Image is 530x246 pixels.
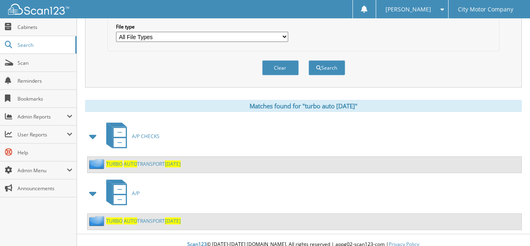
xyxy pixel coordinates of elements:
span: [DATE] [165,160,181,167]
iframe: Chat Widget [489,207,530,246]
img: scan123-logo-white.svg [8,4,69,15]
span: Announcements [18,185,72,192]
span: Bookmarks [18,95,72,102]
button: Search [309,60,345,75]
span: Cabinets [18,24,72,31]
a: A/P [101,177,140,209]
span: User Reports [18,131,67,138]
span: A/P [132,190,140,197]
a: TURBO AUTOTRANSPORT[DATE] [106,160,181,167]
span: Reminders [18,77,72,84]
span: Scan [18,59,72,66]
span: Admin Reports [18,113,67,120]
span: AUTO [124,160,137,167]
span: Search [18,42,71,48]
span: [DATE] [165,217,181,224]
span: Help [18,149,72,156]
a: TURBO AUTOTRANSPORT[DATE] [106,217,181,224]
span: Admin Menu [18,167,67,174]
span: TURBO [106,217,123,224]
span: City Motor Company [458,7,513,12]
label: File type [116,23,289,30]
div: Matches found for "turbo auto [DATE]" [85,100,522,112]
img: folder2.png [89,216,106,226]
a: A/P CHECKS [101,120,160,152]
span: A/P CHECKS [132,133,160,140]
span: AUTO [124,217,137,224]
img: folder2.png [89,159,106,169]
span: [PERSON_NAME] [385,7,431,12]
button: Clear [262,60,299,75]
span: TURBO [106,160,123,167]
